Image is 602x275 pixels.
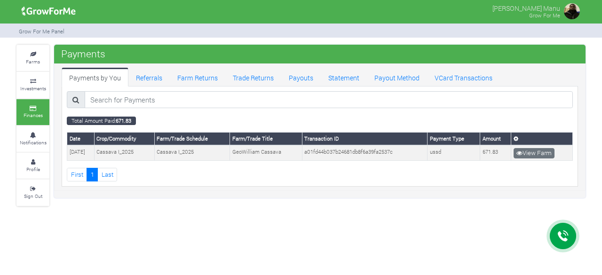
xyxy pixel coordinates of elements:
a: Trade Returns [225,68,281,86]
img: growforme image [18,2,79,21]
a: Investments [16,72,49,98]
td: GeoWilliam Cassava [230,145,302,160]
a: First [67,168,87,181]
a: Payouts [281,68,321,86]
td: Cassava I_2025 [94,145,154,160]
p: [PERSON_NAME] Manu [492,2,560,13]
small: Sign Out [24,193,42,199]
th: Amount [480,133,511,145]
th: Farm/Trade Schedule [154,133,230,145]
small: Notifications [20,139,47,146]
nav: Page Navigation [67,168,573,181]
td: 671.83 [480,145,511,160]
th: Date [67,133,95,145]
small: Finances [24,112,43,118]
td: Cassava I_2025 [154,145,230,160]
a: 1 [87,168,98,181]
a: Payout Method [367,68,427,86]
th: Transaction ID [302,133,428,145]
th: Payment Type [428,133,480,145]
a: Profile [16,153,49,179]
small: Profile [26,166,40,173]
td: [DATE] [67,145,95,160]
td: ussd [428,145,480,160]
small: Grow For Me [529,12,560,19]
input: Search for Payments [85,91,573,108]
a: Payments by You [62,68,128,86]
img: growforme image [562,2,581,21]
span: Payments [59,44,108,63]
a: Farms [16,45,49,71]
a: Statement [321,68,367,86]
small: Investments [20,85,46,92]
th: Farm/Trade Title [230,133,302,145]
small: Farms [26,58,40,65]
small: Total Amount Paid: [67,117,136,125]
a: Last [97,168,117,181]
a: VCard Transactions [427,68,500,86]
b: 671.83 [116,117,131,124]
th: Crop/Commodity [94,133,154,145]
a: Farm Returns [170,68,225,86]
small: Grow For Me Panel [19,28,64,35]
a: View Farm [514,148,554,158]
a: Sign Out [16,180,49,205]
a: Notifications [16,126,49,152]
a: Referrals [128,68,170,86]
a: Finances [16,99,49,125]
td: a01fd44b037b24681db8f6a39fa2537c [302,145,428,160]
